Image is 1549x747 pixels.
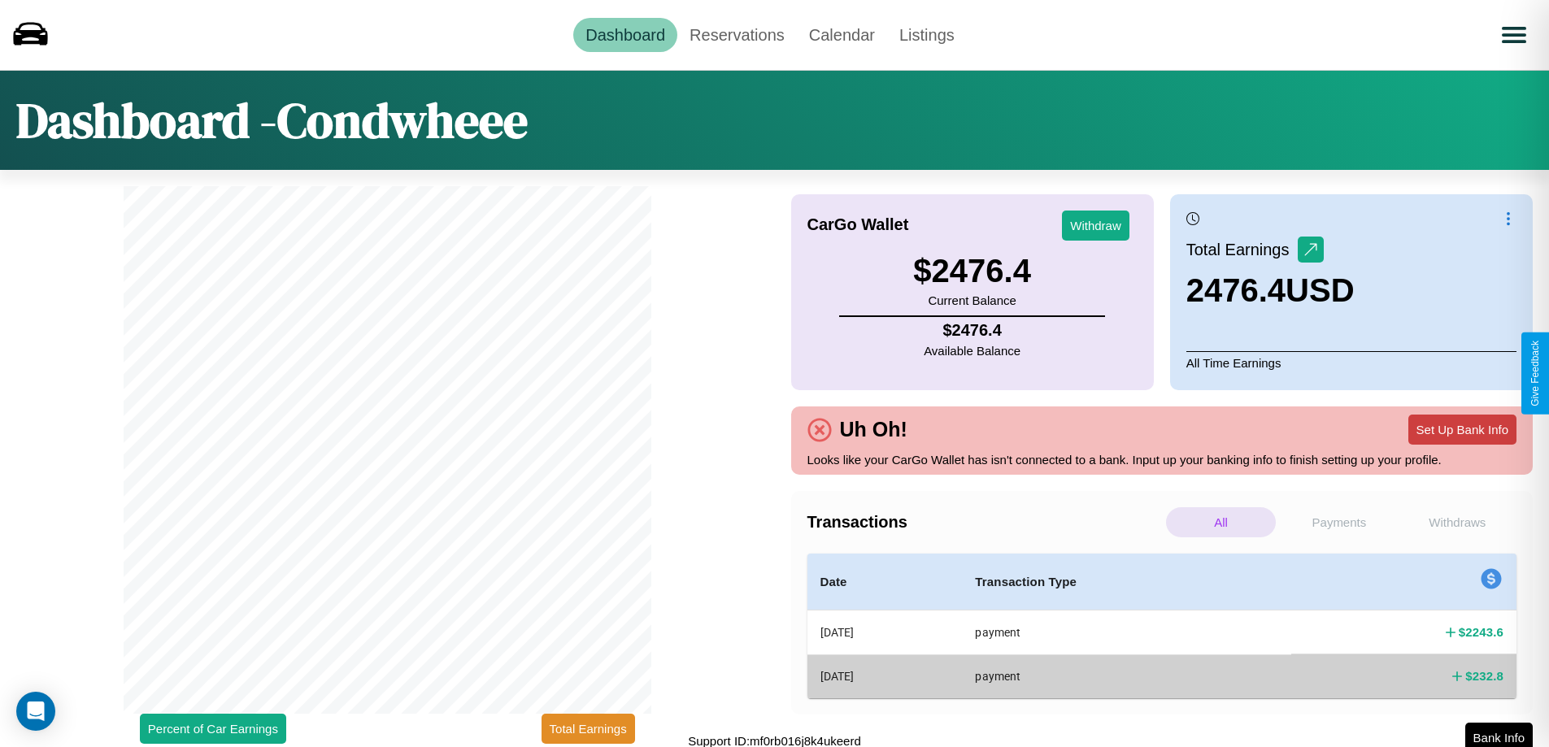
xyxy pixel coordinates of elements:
a: Dashboard [573,18,677,52]
button: Total Earnings [542,714,635,744]
th: [DATE] [807,610,963,655]
button: Set Up Bank Info [1408,415,1516,445]
button: Open menu [1491,12,1537,58]
p: Current Balance [913,289,1031,311]
h4: Date [820,572,950,592]
p: Withdraws [1403,507,1512,537]
h3: 2476.4 USD [1186,272,1355,309]
h4: Transactions [807,513,1162,532]
a: Calendar [797,18,887,52]
h4: $ 232.8 [1465,667,1503,684]
h3: $ 2476.4 [913,253,1031,289]
table: simple table [807,554,1517,698]
div: Give Feedback [1529,341,1541,406]
h4: Uh Oh! [832,418,916,441]
a: Reservations [677,18,797,52]
button: Withdraw [1062,211,1129,241]
p: All [1166,507,1276,537]
a: Listings [887,18,967,52]
button: Percent of Car Earnings [140,714,286,744]
p: Payments [1284,507,1394,537]
div: Open Intercom Messenger [16,692,55,731]
h4: CarGo Wallet [807,215,909,234]
h4: $ 2243.6 [1459,623,1503,641]
p: All Time Earnings [1186,351,1516,374]
h4: Transaction Type [975,572,1278,592]
th: payment [962,610,1291,655]
th: [DATE] [807,654,963,697]
h1: Dashboard - Condwheee [16,87,528,154]
p: Total Earnings [1186,235,1298,264]
p: Available Balance [924,340,1020,362]
h4: $ 2476.4 [924,321,1020,340]
p: Looks like your CarGo Wallet has isn't connected to a bank. Input up your banking info to finish ... [807,449,1517,471]
th: payment [962,654,1291,697]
